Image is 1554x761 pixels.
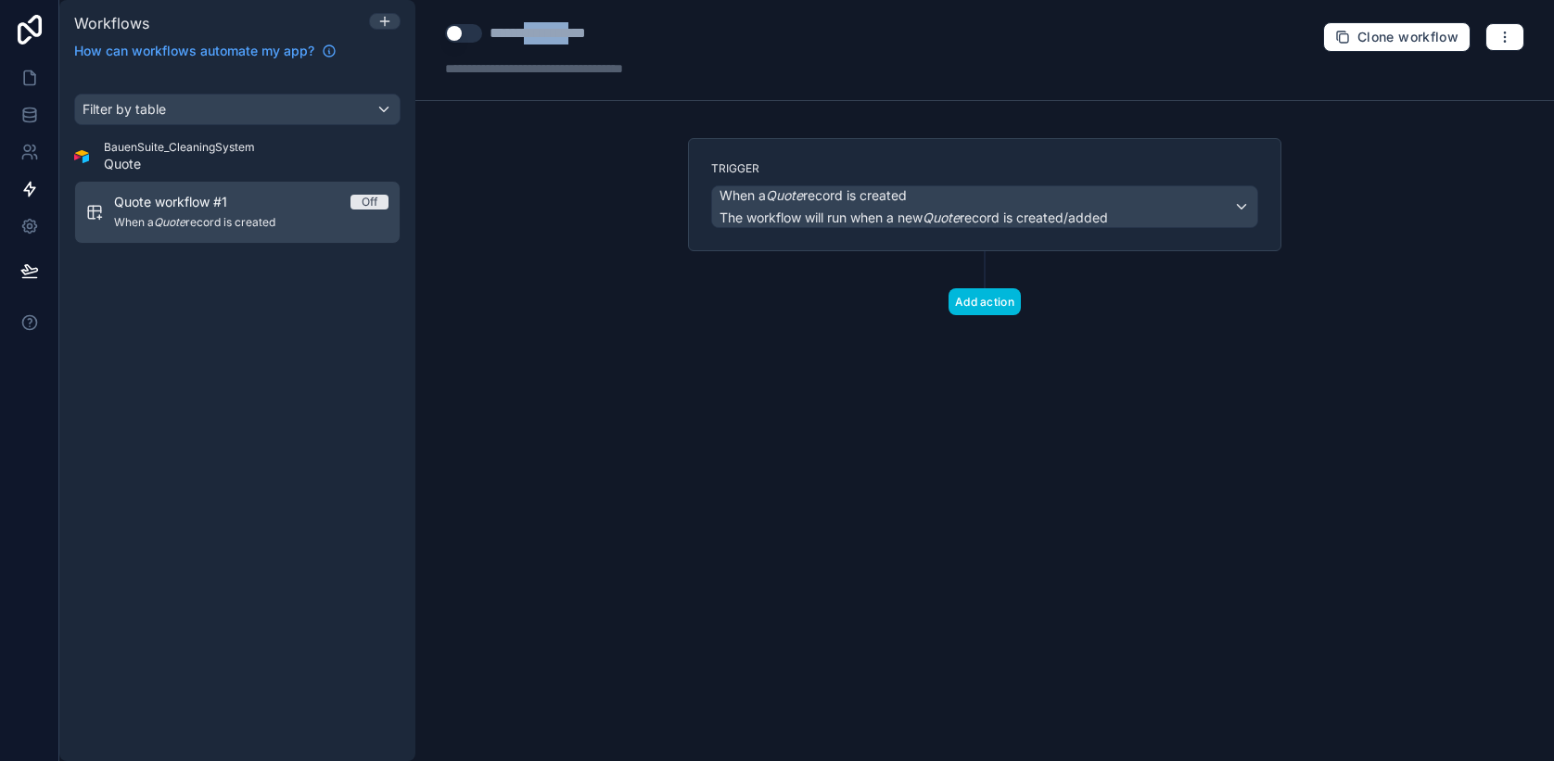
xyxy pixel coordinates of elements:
span: Workflows [74,14,149,32]
em: Quote [766,187,803,203]
button: When aQuoterecord is createdThe workflow will run when a newQuoterecord is created/added [711,185,1258,228]
button: Clone workflow [1323,22,1471,52]
em: Quote [923,209,960,225]
span: Clone workflow [1357,29,1458,45]
span: The workflow will run when a new record is created/added [720,209,1108,225]
a: How can workflows automate my app? [67,42,344,60]
span: When a record is created [720,186,907,205]
span: How can workflows automate my app? [74,42,314,60]
button: Add action [949,288,1021,315]
label: Trigger [711,161,1258,176]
